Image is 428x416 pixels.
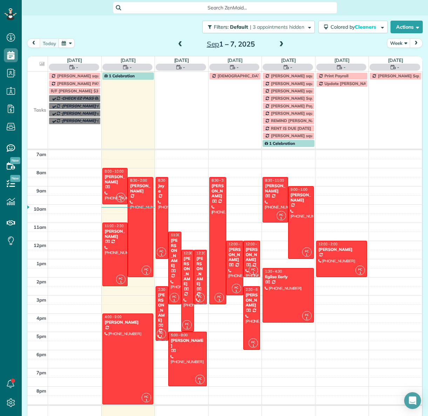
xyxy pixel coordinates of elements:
span: - [344,64,346,71]
div: [PERSON_NAME] [228,247,241,262]
span: 1 Celebration [104,73,135,78]
span: [DEMOGRAPHIC_DATA][PERSON_NAME] payment paypal [217,73,331,78]
span: [PERSON_NAME] square payment [271,133,338,138]
span: 2:30 - 5:30 [158,287,175,292]
small: 1 [249,270,258,276]
a: [DATE] [281,57,296,63]
small: 1 [232,288,241,295]
span: REMIND [PERSON_NAME] PAYROLL [271,118,342,123]
div: [PERSON_NAME] [196,256,204,286]
div: [PERSON_NAME] [104,229,126,239]
span: 1:30 - 4:30 [265,269,282,274]
button: Actions [390,21,423,33]
div: Jaya [158,183,166,193]
span: 8:30 - 11:00 [265,178,284,183]
span: 7am [36,151,46,157]
div: [PERSON_NAME] [245,292,258,308]
span: 8:30 - 3:30 [212,178,229,183]
button: today [40,38,59,48]
span: [PERSON_NAME] square payments [271,88,340,93]
span: - [76,64,78,71]
span: - [290,64,292,71]
span: 2:30 - 6:00 [246,287,263,292]
span: Filters: [214,24,229,30]
div: Open Intercom Messenger [404,392,421,409]
small: 1 [116,279,125,285]
span: 10am [34,206,46,212]
span: Cleaners [355,24,377,30]
small: 1 [303,252,311,258]
span: [PERSON_NAME] square payment [57,73,124,78]
span: [PERSON_NAME] Square payment [271,96,338,101]
span: FC [279,213,283,217]
span: FC [198,376,202,380]
span: 8pm [36,388,46,394]
span: FC [119,276,123,280]
span: - [397,64,399,71]
span: 7pm [36,370,46,375]
button: Week [387,38,410,48]
span: FC [144,267,148,271]
button: Filters: Default | 3 appointments hidden [202,21,315,33]
div: [PERSON_NAME] [104,174,126,184]
div: [PERSON_NAME] [245,247,258,262]
span: 3pm [36,297,46,303]
small: 1 [116,197,125,204]
div: [PERSON_NAME] [183,256,192,286]
span: 5:00 - 8:00 [171,333,188,337]
small: 1 [183,324,191,331]
a: [DATE] [334,57,349,63]
a: [DATE] [121,57,136,63]
span: 11:00 - 2:30 [105,224,124,228]
span: FC [305,249,309,253]
span: FC [144,395,148,399]
small: 1 [303,315,311,322]
div: [PERSON_NAME] [290,192,312,203]
small: 1 [356,270,365,276]
small: 1 [170,297,179,304]
span: - [183,64,185,71]
span: FC [235,285,238,289]
span: 5pm [36,333,46,339]
small: 1 [215,297,224,304]
span: FC [251,267,255,271]
span: - [237,64,239,71]
span: FC [217,295,221,298]
span: Default [230,24,249,30]
span: Sep [207,40,219,48]
span: FC [159,249,163,253]
span: 12:00 - 2:00 [246,242,265,246]
small: 1 [157,252,166,258]
span: [PERSON_NAME] PAYPAL PAYMENT [62,103,133,108]
span: 1pm [36,261,46,266]
a: Filters: Default | 3 appointments hidden [199,21,315,33]
span: 9:00 - 1:00 [291,187,307,192]
span: 11am [34,224,46,230]
span: | 3 appointments hidden [250,24,304,30]
span: FC [305,313,309,317]
span: [PERSON_NAME] Square payments [62,118,131,123]
span: 4:00 - 9:00 [105,315,122,319]
span: 12:30 - 5:00 [184,251,203,255]
div: [PERSON_NAME] [104,320,151,325]
span: 8:00 - 10:00 [105,169,124,174]
button: prev [27,38,40,48]
span: New [10,157,20,164]
div: Egiisa Early [265,274,312,279]
span: FC [185,322,189,326]
span: 4pm [36,315,46,321]
small: 1 [142,397,151,404]
a: [DATE] [174,57,189,63]
small: 1 [196,379,204,386]
button: next [409,38,423,48]
small: 1 [249,343,258,349]
div: [PERSON_NAME] [265,183,286,193]
span: FC [198,295,202,298]
span: 12:00 - 3:00 [229,242,247,246]
span: Print Payroll [324,73,348,78]
span: [PERSON_NAME] square payment [62,111,129,116]
span: FC [159,331,163,335]
span: FC [251,340,255,344]
span: FC [119,195,123,198]
span: [PERSON_NAME] square payment [271,81,338,86]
